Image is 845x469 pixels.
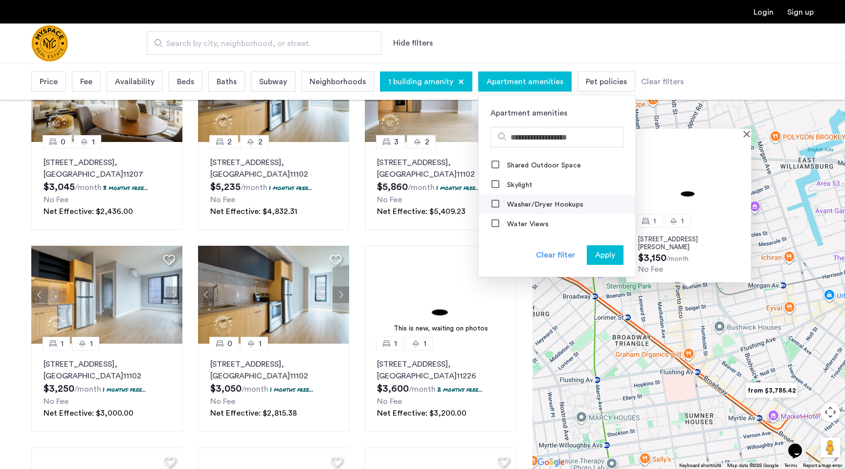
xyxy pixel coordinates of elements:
span: Search by city, neighborhood, or street. [166,38,354,49]
label: Skylight [505,181,532,189]
div: Clear filters [641,76,684,88]
div: Clear filter [536,249,575,261]
span: Apartment amenities [487,76,563,88]
span: Fee [80,76,92,88]
span: Neighborhoods [310,76,366,88]
span: Pet policies [586,76,627,88]
a: Registration [787,8,814,16]
span: 1 building amenity [388,76,453,88]
label: Shared Outdoor Space [505,162,581,169]
a: Cazamio Logo [31,25,68,62]
span: Availability [115,76,155,88]
img: logo [31,25,68,62]
input: Apartment Search [147,31,381,55]
span: Baths [217,76,237,88]
span: Beds [177,76,194,88]
iframe: chat widget [784,430,816,459]
button: Show or hide filters [393,37,433,49]
div: Apartment amenities [479,95,635,119]
input: Search amenities [511,132,619,143]
a: Login [754,8,774,16]
span: Apply [595,249,615,261]
label: Water Views [505,220,549,228]
span: Price [40,76,58,88]
button: button [587,245,623,265]
label: Washer/Dryer Hookups [505,201,583,209]
span: Subway [259,76,287,88]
